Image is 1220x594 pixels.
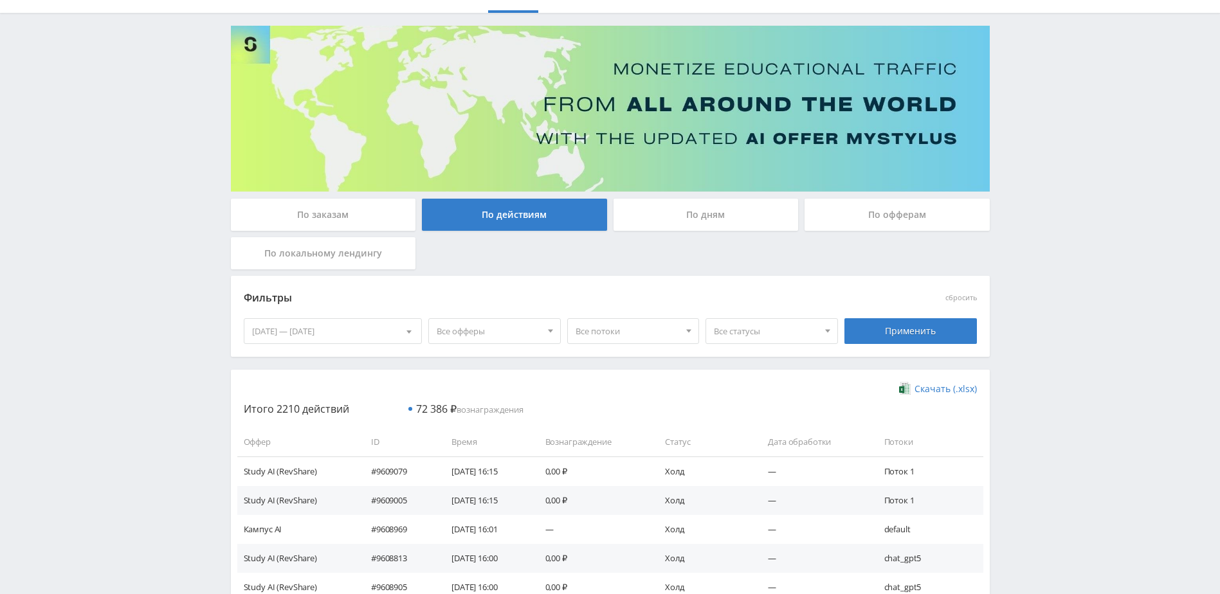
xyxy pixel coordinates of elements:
td: Потоки [871,428,983,456]
td: [DATE] 16:15 [439,456,532,485]
td: Холд [652,456,755,485]
td: Поток 1 [871,486,983,515]
td: 0,00 ₽ [533,544,653,573]
td: Поток 1 [871,456,983,485]
td: Холд [652,515,755,544]
div: По заказам [231,199,416,231]
td: Study AI (RevShare) [237,456,358,485]
span: Все потоки [576,319,680,343]
td: Кампус AI [237,515,358,544]
td: Холд [652,486,755,515]
div: По офферам [805,199,990,231]
td: ID [358,428,439,456]
span: Все офферы [437,319,541,343]
td: default [871,515,983,544]
td: Study AI (RevShare) [237,544,358,573]
span: 72 386 ₽ [416,402,457,416]
div: Применить [844,318,977,344]
td: — [755,486,871,515]
div: По локальному лендингу [231,237,416,269]
td: chat_gpt5 [871,544,983,573]
img: xlsx [899,382,910,395]
span: Скачать (.xlsx) [915,384,977,394]
td: — [533,515,653,544]
td: Study AI (RevShare) [237,486,358,515]
td: #9608969 [358,515,439,544]
td: #9608813 [358,544,439,573]
span: вознаграждения [416,404,524,415]
span: Итого 2210 действий [244,402,349,416]
td: Оффер [237,428,358,456]
td: [DATE] 16:15 [439,486,532,515]
td: [DATE] 16:01 [439,515,532,544]
td: Холд [652,544,755,573]
div: По действиям [422,199,607,231]
td: — [755,544,871,573]
a: Скачать (.xlsx) [899,382,976,395]
td: Статус [652,428,755,456]
td: 0,00 ₽ [533,486,653,515]
td: #9609079 [358,456,439,485]
td: — [755,515,871,544]
td: #9609005 [358,486,439,515]
img: Banner [231,26,990,192]
button: сбросить [945,294,977,302]
div: По дням [614,199,799,231]
td: Вознаграждение [533,428,653,456]
td: Время [439,428,532,456]
div: Фильтры [244,289,792,308]
td: 0,00 ₽ [533,456,653,485]
span: Все статусы [714,319,818,343]
div: [DATE] — [DATE] [244,319,422,343]
td: Дата обработки [755,428,871,456]
td: — [755,456,871,485]
td: [DATE] 16:00 [439,544,532,573]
